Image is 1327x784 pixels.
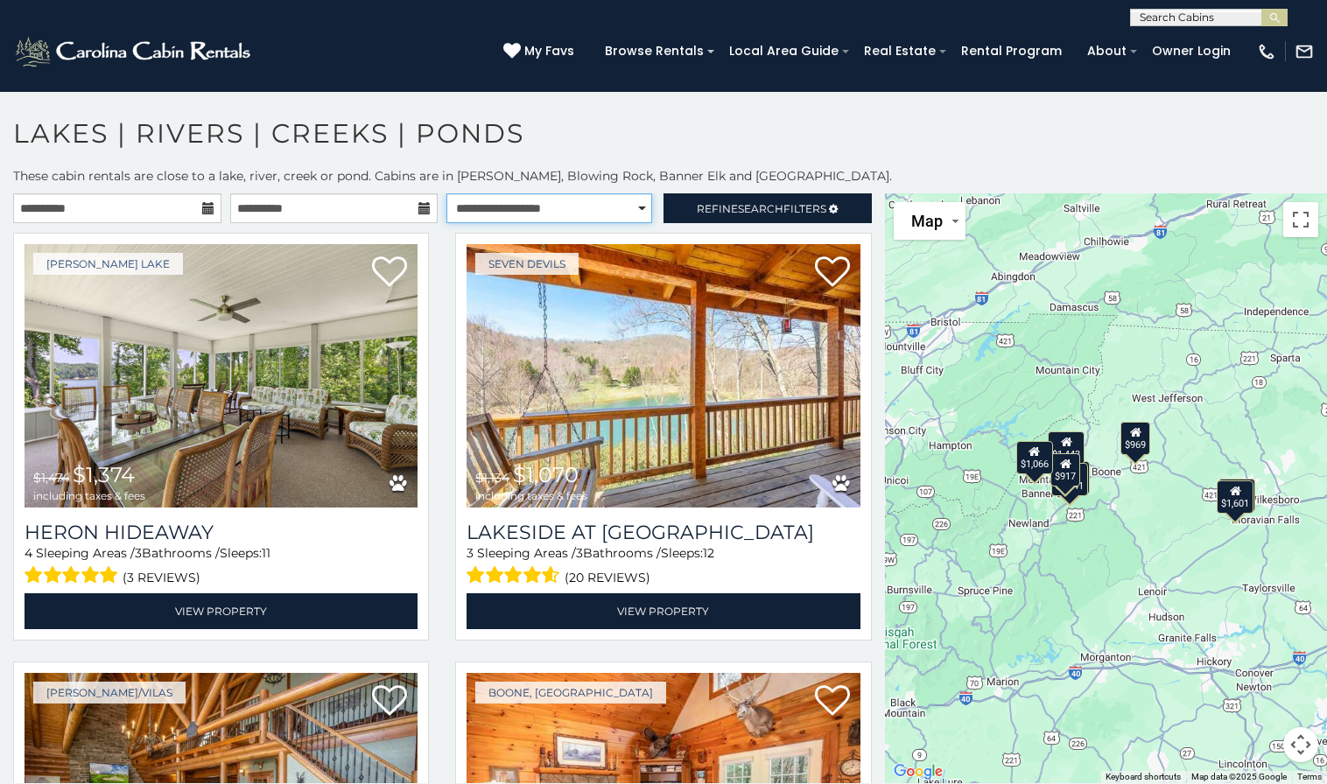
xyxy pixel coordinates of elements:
img: phone-regular-white.png [1257,42,1276,61]
a: Add to favorites [815,255,850,291]
a: About [1078,38,1135,65]
a: RefineSearchFilters [663,193,872,223]
a: Local Area Guide [720,38,847,65]
span: (20 reviews) [565,566,650,589]
span: 4 [25,545,32,561]
span: 3 [467,545,474,561]
button: Map camera controls [1283,727,1318,762]
a: Real Estate [855,38,944,65]
button: Toggle fullscreen view [1283,202,1318,237]
span: Refine Filters [697,202,826,215]
a: Rental Program [952,38,1071,65]
a: Lakeside at Hawksnest $1,134 $1,070 including taxes & fees [467,244,860,507]
img: mail-regular-white.png [1295,42,1314,61]
a: Seven Devils [475,253,579,275]
a: View Property [25,593,418,629]
span: including taxes & fees [475,490,587,501]
span: $1,070 [513,462,579,487]
a: Lakeside at [GEOGRAPHIC_DATA] [467,521,860,544]
a: Add to favorites [372,683,407,720]
div: Sleeping Areas / Bathrooms / Sleeps: [467,544,860,589]
a: My Favs [503,42,579,61]
span: 12 [703,545,714,561]
a: Terms [1297,772,1322,781]
span: $1,374 [73,462,135,487]
a: [PERSON_NAME]/Vilas [33,682,186,703]
img: Heron Hideaway [25,244,418,507]
img: Lakeside at Hawksnest [467,244,860,507]
span: including taxes & fees [33,490,145,501]
div: $1,374 [1218,479,1255,512]
span: 3 [576,545,583,561]
span: 3 [135,545,142,561]
a: Add to favorites [815,683,850,720]
div: Sleeping Areas / Bathrooms / Sleeps: [25,544,418,589]
a: Heron Hideaway $1,474 $1,374 including taxes & fees [25,244,418,507]
button: Keyboard shortcuts [1106,771,1181,783]
span: $1,134 [475,470,509,486]
span: Map data ©2025 Google [1191,772,1287,781]
div: $1,601 [1217,480,1253,514]
img: White-1-2.png [13,34,256,69]
a: Heron Hideaway [25,521,418,544]
a: Add to favorites [372,255,407,291]
span: 11 [262,545,270,561]
span: $1,474 [33,470,69,486]
a: [PERSON_NAME] Lake [33,253,183,275]
a: View Property [467,593,860,629]
span: My Favs [524,42,574,60]
div: $969 [1121,422,1151,455]
h3: Lakeside at Hawksnest [467,521,860,544]
div: $1,443 [1049,431,1085,465]
span: Search [738,202,783,215]
a: Open this area in Google Maps (opens a new window) [889,760,947,783]
a: Browse Rentals [596,38,713,65]
img: Google [889,760,947,783]
a: Owner Login [1143,38,1239,65]
span: (3 reviews) [123,566,200,589]
span: Map [911,212,943,230]
div: $1,066 [1016,441,1053,474]
div: $917 [1051,453,1081,486]
button: Change map style [894,202,965,240]
a: Boone, [GEOGRAPHIC_DATA] [475,682,666,703]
